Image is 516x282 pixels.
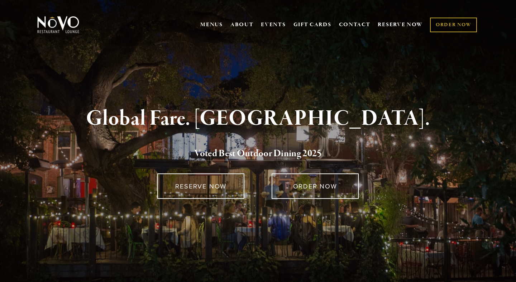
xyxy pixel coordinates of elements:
[272,173,359,199] a: ORDER NOW
[200,21,223,28] a: MENUS
[293,18,331,32] a: GIFT CARDS
[339,18,371,32] a: CONTACT
[378,18,423,32] a: RESERVE NOW
[230,21,254,28] a: ABOUT
[157,173,244,199] a: RESERVE NOW
[36,16,81,34] img: Novo Restaurant &amp; Lounge
[261,21,286,28] a: EVENTS
[49,146,467,161] h2: 5
[86,105,430,132] strong: Global Fare. [GEOGRAPHIC_DATA].
[194,147,317,161] a: Voted Best Outdoor Dining 202
[430,18,477,32] a: ORDER NOW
